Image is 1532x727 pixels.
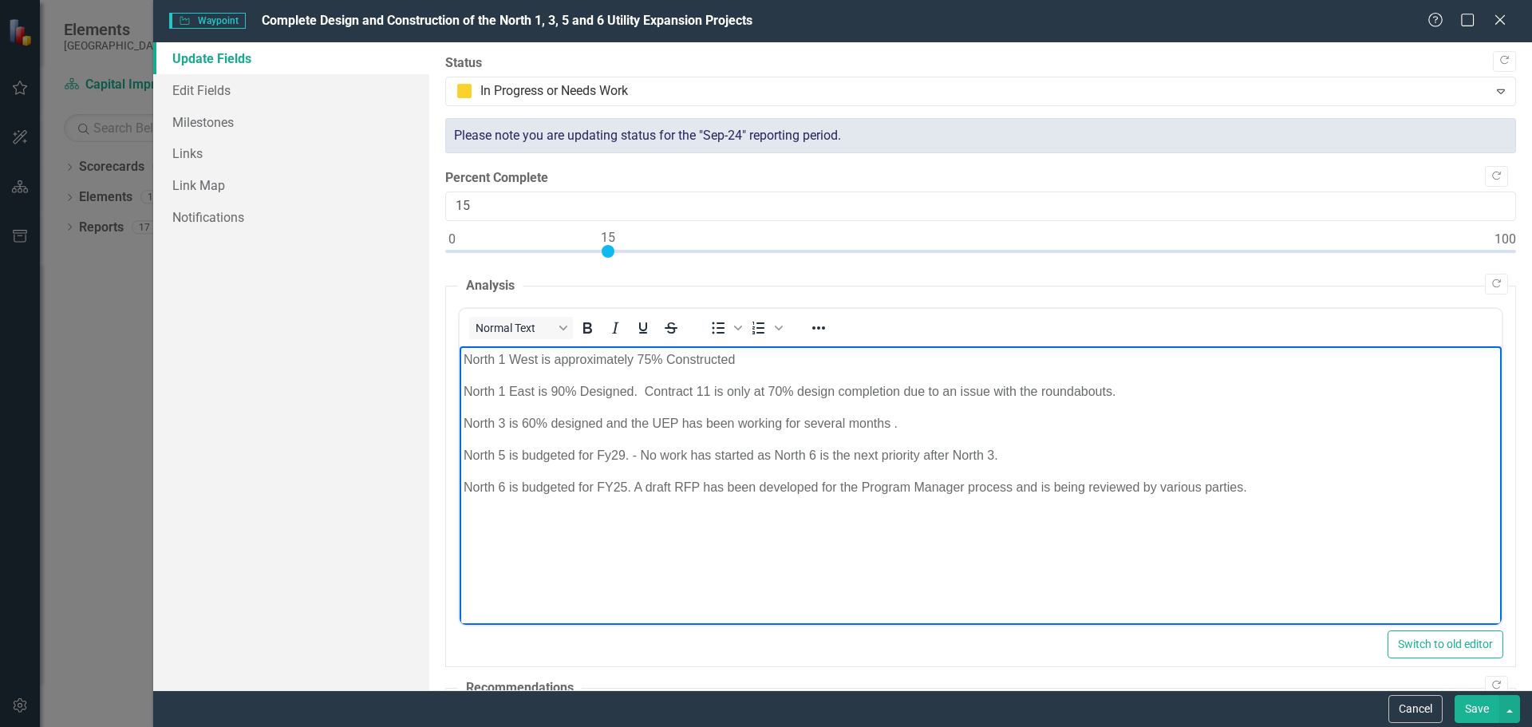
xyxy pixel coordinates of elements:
[460,346,1502,625] iframe: Rich Text Area
[153,106,429,138] a: Milestones
[476,322,554,334] span: Normal Text
[705,317,744,339] div: Bullet list
[445,118,1516,154] div: Please note you are updating status for the "Sep-24" reporting period.
[1388,695,1443,723] button: Cancel
[630,317,657,339] button: Underline
[153,137,429,169] a: Links
[153,42,429,74] a: Update Fields
[153,169,429,201] a: Link Map
[1455,695,1499,723] button: Save
[745,317,785,339] div: Numbered list
[602,317,629,339] button: Italic
[458,277,523,295] legend: Analysis
[445,169,1516,188] label: Percent Complete
[169,13,246,29] span: Waypoint
[458,679,582,697] legend: Recommendations
[657,317,685,339] button: Strikethrough
[445,54,1516,73] label: Status
[805,317,832,339] button: Reveal or hide additional toolbar items
[153,201,429,233] a: Notifications
[469,317,573,339] button: Block Normal Text
[153,74,429,106] a: Edit Fields
[574,317,601,339] button: Bold
[1388,630,1503,658] button: Switch to old editor
[262,13,752,28] span: Complete Design and Construction of the North 1, 3, 5 and 6 Utility Expansion Projects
